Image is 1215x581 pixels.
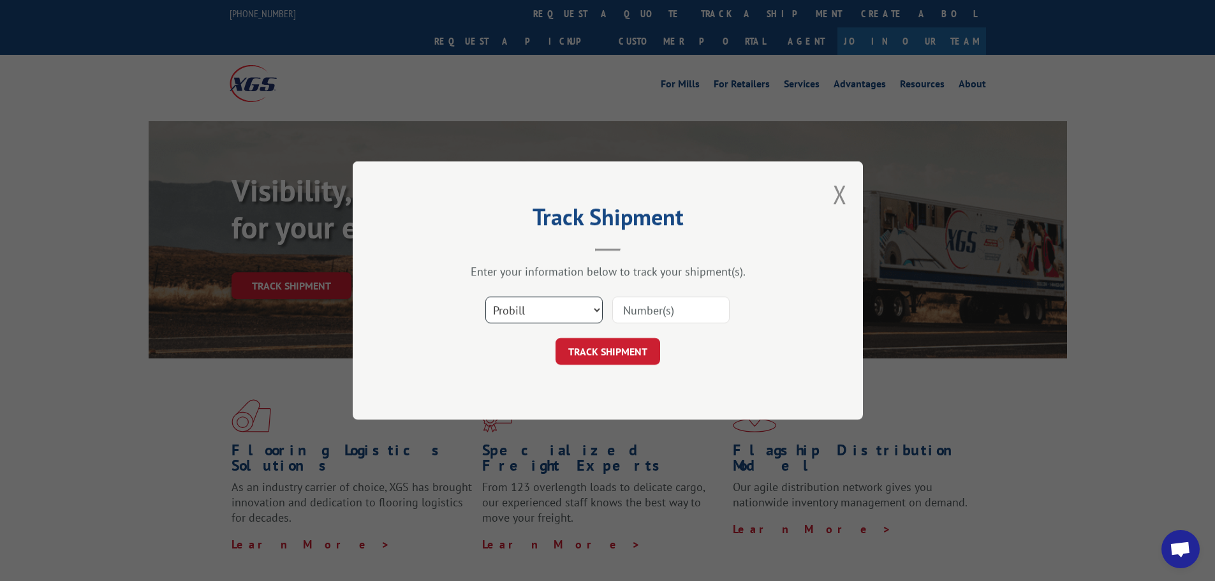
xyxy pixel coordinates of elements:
div: Enter your information below to track your shipment(s). [416,264,799,279]
div: Open chat [1161,530,1200,568]
button: Close modal [833,177,847,211]
input: Number(s) [612,297,730,323]
button: TRACK SHIPMENT [556,338,660,365]
h2: Track Shipment [416,208,799,232]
